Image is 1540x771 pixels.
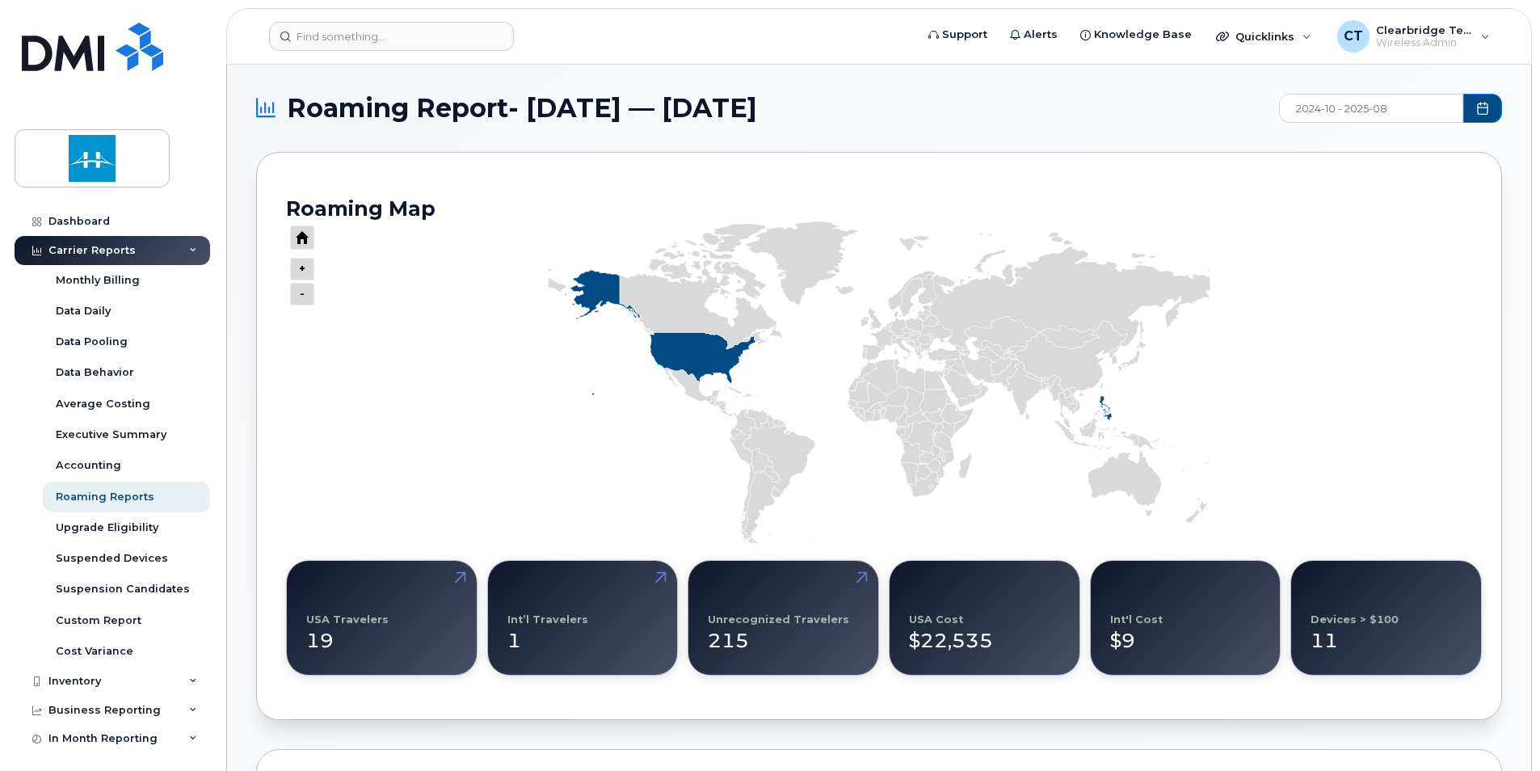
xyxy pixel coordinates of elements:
div: $22,535 [909,613,1060,655]
g: Press ENTER to zoom in [290,283,314,305]
g: Series [548,221,1210,545]
div: USA Travelers [306,613,389,626]
div: Unrecognized Travelers [708,613,849,626]
div: 215 [708,613,859,655]
div: 1 [507,613,658,655]
button: Choose Date [1463,94,1502,123]
div: Int’l Travelers [507,613,588,626]
div: USA Cost [909,613,963,626]
div: 19 [306,613,457,655]
div: 11 [1311,613,1462,655]
g: Chart [278,213,1472,545]
g: Press ENTER to zoom out [290,258,314,280]
span: Roaming Report- [DATE] — [DATE] [287,96,757,120]
div: Devices > $100 [1311,613,1399,626]
h2: Roaming Map [286,196,1472,221]
div: Int'l Cost [1110,613,1163,626]
div: $9 [1110,613,1261,655]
